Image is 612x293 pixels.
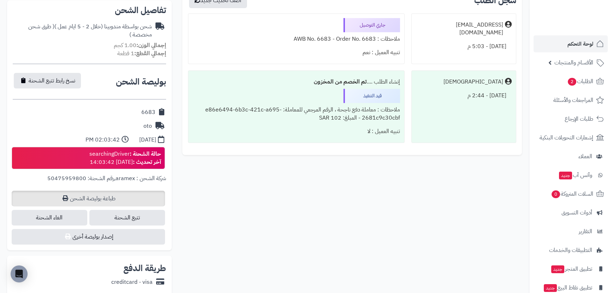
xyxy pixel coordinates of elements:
a: وآتس آبجديد [534,167,608,184]
div: creditcard - visa [111,278,153,286]
a: تتبع الشحنة [89,210,165,225]
strong: إجمالي الوزن: [136,41,166,50]
div: تنبيه العميل : لا [193,125,400,138]
span: رقم الشحنة: 50475959800 [47,174,114,183]
div: قيد التنفيذ [343,89,400,103]
span: طلبات الإرجاع [565,114,593,124]
span: شركة الشحن : aramex [116,174,166,183]
div: ملاحظات : AWB No. 6683 - Order No. 6683 [193,32,400,46]
span: السلات المتروكة [551,189,593,199]
span: أدوات التسويق [561,208,592,218]
div: Open Intercom Messenger [11,265,28,282]
button: نسخ رابط تتبع الشحنة [14,73,81,88]
span: المراجعات والأسئلة [553,95,593,105]
a: العملاء [534,148,608,165]
span: إشعارات التحويلات البنكية [540,133,593,143]
div: oto [143,122,152,130]
span: الطلبات [567,76,593,86]
div: [EMAIL_ADDRESS][DOMAIN_NAME] [416,21,503,37]
strong: إجمالي القطع: [134,49,166,58]
span: نسخ رابط تتبع الشحنة [29,76,75,85]
div: شحن بواسطة مندوبينا (خلال 2 - 5 ايام عمل ) [13,23,152,39]
b: تم الخصم من المخزون [314,77,367,86]
a: طلبات الإرجاع [534,110,608,127]
h2: بوليصة الشحن [116,77,166,86]
a: الطلبات2 [534,73,608,90]
div: 6683 [141,108,155,116]
a: طباعة بوليصة الشحن [12,191,165,206]
a: السلات المتروكة0 [534,185,608,202]
small: 1 قطعة [117,49,166,58]
div: جاري التوصيل [343,18,400,32]
div: [DEMOGRAPHIC_DATA] [443,78,503,86]
div: searchingDriver [DATE] 14:03:42 [89,150,161,166]
div: تنبيه العميل : نعم [193,46,400,59]
a: التطبيقات والخدمات [534,242,608,259]
div: إنشاء الطلب .... [193,75,400,89]
div: [DATE] - 5:03 م [416,40,512,53]
div: , [13,174,166,191]
a: إشعارات التحويلات البنكية [534,129,608,146]
div: ملاحظات : معاملة دفع ناجحة ، الرقم المرجعي للمعاملة: e86e6494-6b3c-421c-a695-2681c9c30cbf - المبل... [193,103,400,125]
a: التقارير [534,223,608,240]
span: الأقسام والمنتجات [554,58,593,68]
h2: طريقة الدفع [123,264,166,272]
span: جديد [551,265,564,273]
span: جديد [559,172,572,179]
span: تطبيق المتجر [551,264,592,274]
span: جديد [544,284,557,292]
span: ( طرق شحن مخصصة ) [28,22,152,39]
span: التقارير [579,226,592,236]
span: 2 [568,78,576,86]
span: 0 [552,190,560,198]
span: العملاء [578,151,592,161]
div: [DATE] - 2:44 م [416,89,512,103]
span: وآتس آب [558,170,592,180]
div: 02:03:42 PM [86,136,120,144]
a: لوحة التحكم [534,35,608,52]
a: المراجعات والأسئلة [534,92,608,109]
strong: آخر تحديث : [133,158,161,166]
small: 1.00 كجم [114,41,166,50]
span: التطبيقات والخدمات [549,245,592,255]
div: [DATE] [139,136,156,144]
h2: تفاصيل الشحن [13,6,166,15]
span: تطبيق نقاط البيع [543,283,592,293]
span: لوحة التحكم [567,39,593,49]
a: تطبيق المتجرجديد [534,260,608,277]
span: الغاء الشحنة [12,210,87,225]
strong: حالة الشحنة : [130,150,161,158]
a: أدوات التسويق [534,204,608,221]
button: إصدار بوليصة أخرى [12,229,165,245]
